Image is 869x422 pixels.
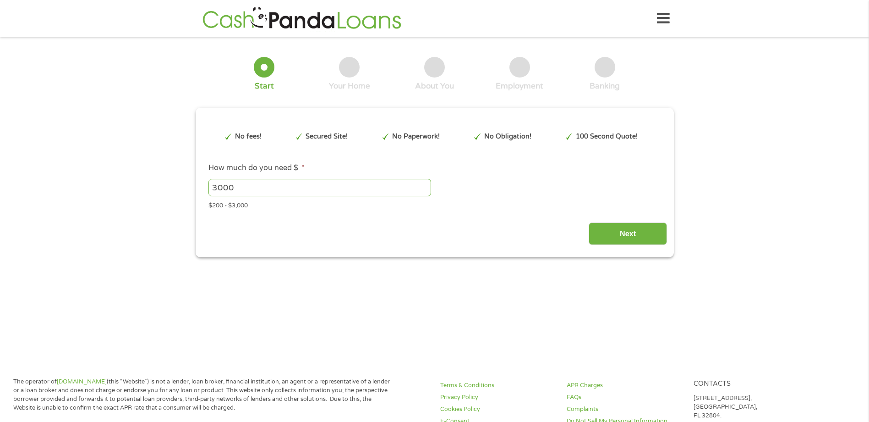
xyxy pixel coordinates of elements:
[440,393,556,402] a: Privacy Policy
[440,405,556,414] a: Cookies Policy
[208,198,660,211] div: $200 - $3,000
[392,132,440,142] p: No Paperwork!
[415,81,454,91] div: About You
[57,378,107,385] a: [DOMAIN_NAME]
[13,378,394,412] p: The operator of (this “Website”) is not a lender, loan broker, financial institution, an agent or...
[576,132,638,142] p: 100 Second Quote!
[694,380,809,389] h4: Contacts
[484,132,531,142] p: No Obligation!
[567,393,682,402] a: FAQs
[235,132,262,142] p: No fees!
[589,222,667,245] input: Next
[496,81,543,91] div: Employment
[329,81,370,91] div: Your Home
[567,381,682,390] a: APR Charges
[567,405,682,414] a: Complaints
[200,6,404,32] img: GetLoanNow Logo
[694,394,809,420] p: [STREET_ADDRESS], [GEOGRAPHIC_DATA], FL 32804.
[255,81,274,91] div: Start
[208,163,305,173] label: How much do you need $
[440,381,556,390] a: Terms & Conditions
[306,132,348,142] p: Secured Site!
[590,81,620,91] div: Banking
